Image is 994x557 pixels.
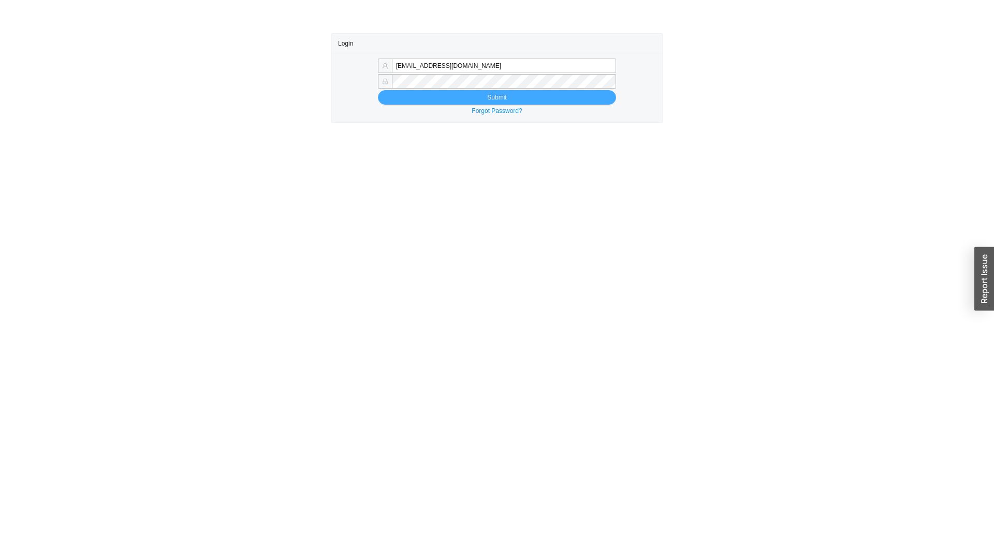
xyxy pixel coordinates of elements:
span: Submit [487,92,506,103]
button: Submit [378,90,616,105]
input: Email [392,59,616,73]
span: user [382,63,388,69]
span: lock [382,78,388,84]
a: Forgot Password? [472,107,522,115]
div: Login [338,34,656,53]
